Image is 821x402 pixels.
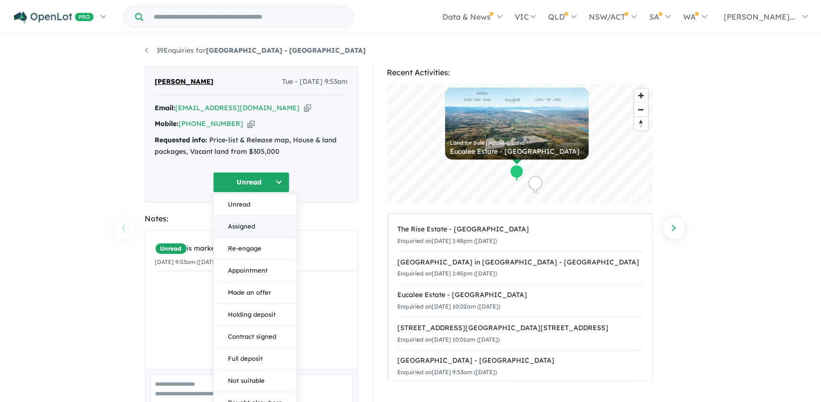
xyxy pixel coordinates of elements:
a: [GEOGRAPHIC_DATA] in [GEOGRAPHIC_DATA] - [GEOGRAPHIC_DATA]Enquiried on[DATE] 1:45pm ([DATE]) [398,252,642,285]
div: is marked. [155,243,355,254]
a: Eucalee Estate - [GEOGRAPHIC_DATA]Enquiried on[DATE] 10:02am ([DATE]) [398,284,642,318]
small: Enquiried on [DATE] 1:48pm ([DATE]) [398,237,497,244]
span: Reset bearing to north [634,117,648,130]
button: Made an offer [214,282,297,304]
small: Enquiried on [DATE] 10:01am ([DATE]) [398,336,500,343]
a: [PHONE_NUMBER] [179,119,244,128]
strong: Requested info: [155,136,208,144]
small: Enquiried on [DATE] 9:53am ([DATE]) [398,368,497,376]
a: Land for Sale | House & Land Eucalee Estate - [GEOGRAPHIC_DATA] [445,88,589,160]
button: Copy [304,103,311,113]
button: Appointment [214,260,297,282]
button: Zoom out [634,103,648,116]
strong: Mobile: [155,119,179,128]
div: [STREET_ADDRESS][GEOGRAPHIC_DATA][STREET_ADDRESS] [398,322,642,334]
div: Map marker [509,164,524,182]
div: Notes: [145,212,358,225]
button: Full deposit [214,348,297,370]
button: Re-engage [214,238,297,260]
button: Contract signed [214,326,297,348]
button: Unread [214,194,297,216]
a: [EMAIL_ADDRESS][DOMAIN_NAME] [176,103,300,112]
nav: breadcrumb [145,45,676,57]
small: Enquiried on [DATE] 10:02am ([DATE]) [398,303,501,310]
input: Try estate name, suburb, builder or developer [145,7,351,27]
span: Unread [155,243,187,254]
a: 39Enquiries for[GEOGRAPHIC_DATA] - [GEOGRAPHIC_DATA] [145,46,366,55]
div: Land for Sale | House & Land [450,140,584,146]
button: Assigned [214,216,297,238]
span: [PERSON_NAME]... [724,12,796,22]
span: [PERSON_NAME] [155,76,214,88]
span: Zoom out [634,103,648,116]
div: Price-list & Release map, House & land packages, Vacant land from $305,000 [155,135,348,158]
button: Not suitable [214,370,297,392]
strong: [GEOGRAPHIC_DATA] - [GEOGRAPHIC_DATA] [206,46,366,55]
div: Eucalee Estate - [GEOGRAPHIC_DATA] [398,289,642,301]
button: Copy [247,119,255,129]
a: [STREET_ADDRESS][GEOGRAPHIC_DATA][STREET_ADDRESS]Enquiried on[DATE] 10:01am ([DATE]) [398,317,642,351]
a: The Rise Estate - [GEOGRAPHIC_DATA]Enquiried on[DATE] 1:48pm ([DATE]) [398,219,642,252]
canvas: Map [387,84,653,204]
div: Recent Activities: [387,66,653,79]
button: Holding deposit [214,304,297,326]
small: [DATE] 9:53am ([DATE]) [155,258,220,265]
small: Enquiried on [DATE] 1:45pm ([DATE]) [398,270,497,277]
button: Unread [213,172,290,193]
div: [GEOGRAPHIC_DATA] - [GEOGRAPHIC_DATA] [398,355,642,367]
strong: Email: [155,103,176,112]
button: Zoom in [634,89,648,103]
button: Reset bearing to north [634,116,648,130]
span: Tue - [DATE] 9:53am [282,76,348,88]
div: Map marker [528,176,542,194]
div: Eucalee Estate - [GEOGRAPHIC_DATA] [450,148,584,155]
img: Openlot PRO Logo White [14,11,94,23]
a: [GEOGRAPHIC_DATA] - [GEOGRAPHIC_DATA]Enquiried on[DATE] 9:53am ([DATE]) [398,350,642,383]
div: [GEOGRAPHIC_DATA] in [GEOGRAPHIC_DATA] - [GEOGRAPHIC_DATA] [398,257,642,268]
div: The Rise Estate - [GEOGRAPHIC_DATA] [398,224,642,235]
